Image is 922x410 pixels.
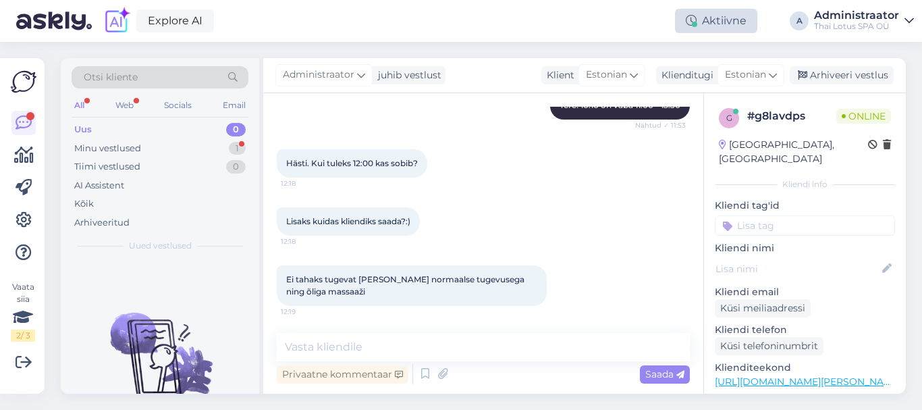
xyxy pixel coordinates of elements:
[61,288,259,410] img: No chats
[790,11,809,30] div: A
[645,368,684,380] span: Saada
[74,142,141,155] div: Minu vestlused
[136,9,214,32] a: Explore AI
[74,160,140,174] div: Tiimi vestlused
[715,285,895,299] p: Kliendi email
[725,68,766,82] span: Estonian
[229,142,246,155] div: 1
[747,108,836,124] div: # g8lavdps
[11,330,35,342] div: 2 / 3
[715,241,895,255] p: Kliendi nimi
[719,138,868,166] div: [GEOGRAPHIC_DATA], [GEOGRAPHIC_DATA]
[74,123,92,136] div: Uus
[715,261,879,276] input: Lisa nimi
[675,9,757,33] div: Aktiivne
[715,215,895,236] input: Lisa tag
[74,197,94,211] div: Kõik
[635,120,686,130] span: Nähtud ✓ 11:53
[283,68,354,82] span: Administraator
[836,109,891,124] span: Online
[281,178,331,188] span: 12:18
[586,68,627,82] span: Estonian
[286,216,410,226] span: Lisaks kuidas kliendiks saada?:)
[103,7,131,35] img: explore-ai
[11,69,36,95] img: Askly Logo
[226,123,246,136] div: 0
[11,281,35,342] div: Vaata siia
[277,365,408,384] div: Privaatne kommentaar
[129,240,192,252] span: Uued vestlused
[72,97,87,114] div: All
[161,97,194,114] div: Socials
[113,97,136,114] div: Web
[281,236,331,247] span: 12:18
[74,216,130,230] div: Arhiveeritud
[74,179,124,193] div: AI Assistent
[286,158,418,168] span: Hästi. Kui tuleks 12:00 kas sobib?
[715,178,895,190] div: Kliendi info
[814,10,899,21] div: Administraator
[715,393,895,405] p: Vaata edasi ...
[715,323,895,337] p: Kliendi telefon
[715,337,823,355] div: Küsi telefoninumbrit
[281,307,331,317] span: 12:19
[84,70,138,84] span: Otsi kliente
[286,274,526,297] span: Ei tahaks tugevat [PERSON_NAME] normaalse tugevusega ning õliga massaaži
[715,361,895,375] p: Klienditeekond
[715,376,901,388] a: [URL][DOMAIN_NAME][PERSON_NAME]
[656,68,713,82] div: Klienditugi
[726,113,732,123] span: g
[373,68,441,82] div: juhib vestlust
[790,66,894,84] div: Arhiveeri vestlus
[715,199,895,213] p: Kliendi tag'id
[715,299,811,317] div: Küsi meiliaadressi
[814,21,899,32] div: Thai Lotus SPA OÜ
[226,160,246,174] div: 0
[814,10,914,32] a: AdministraatorThai Lotus SPA OÜ
[220,97,248,114] div: Email
[541,68,574,82] div: Klient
